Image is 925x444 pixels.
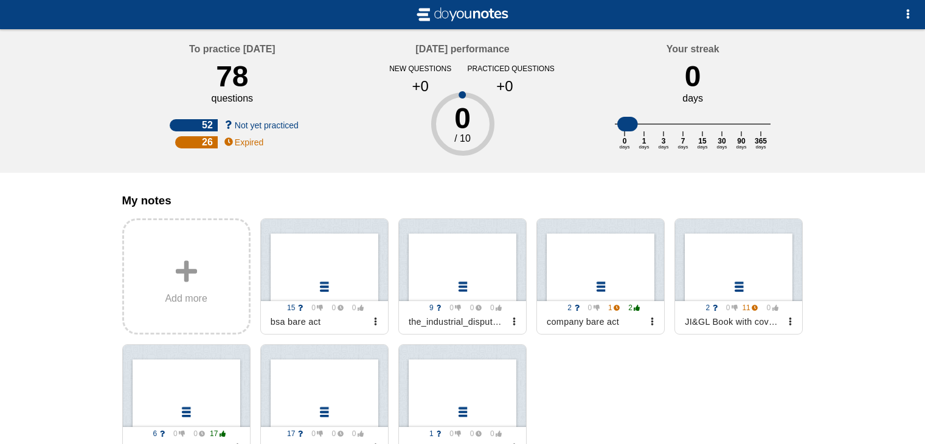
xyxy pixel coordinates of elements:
span: 0 [581,304,600,312]
div: JI&GL Book with cover [DATE] [680,312,783,331]
div: 26 [175,136,218,148]
span: 0 [443,429,462,438]
span: 0 [760,304,778,312]
div: 0 [378,104,547,133]
button: Options [896,2,920,27]
div: bsa bare act [266,312,369,331]
span: 2 [622,304,640,312]
span: 0 [463,304,482,312]
span: 0 [187,429,206,438]
span: 11 [740,304,758,312]
span: 0 [345,429,364,438]
a: 9 0 0 0 the_industrial_disputes_act [398,218,527,335]
text: days [698,144,708,150]
text: days [736,144,747,150]
text: 7 [681,137,685,145]
text: 0 [623,137,627,145]
span: 0 [484,429,502,438]
span: 0 [463,429,482,438]
span: 0 [719,304,738,312]
text: days [756,144,766,150]
a: 2 0 11 0 JI&GL Book with cover [DATE] [674,218,803,335]
text: 30 [718,137,726,145]
span: 0 [345,304,364,312]
div: the_industrial_disputes_act [404,312,507,331]
h4: Your streak [667,44,719,55]
text: days [678,144,688,150]
text: 365 [755,137,767,145]
div: practiced questions [468,64,542,73]
h4: To practice [DATE] [189,44,275,55]
h4: [DATE] performance [415,44,509,55]
div: 52 [170,119,218,131]
text: days [717,144,727,150]
div: company bare act [542,312,645,331]
span: Expired [235,137,263,147]
h3: My notes [122,194,803,207]
a: 2 0 1 2 company bare act [536,218,665,335]
text: days [659,144,669,150]
span: 17 [207,429,226,438]
span: 9 [423,304,441,312]
text: 3 [662,137,666,145]
span: 17 [285,429,303,438]
span: 0 [305,429,324,438]
div: 78 [216,60,248,93]
span: Add more [165,293,207,304]
div: questions [212,93,254,104]
text: 90 [737,137,746,145]
span: 0 [443,304,462,312]
div: +0 [473,78,538,95]
span: 0 [325,429,344,438]
img: svg+xml;base64,CiAgICAgIDxzdmcgdmlld0JveD0iLTIgLTIgMjAgNCIgeG1sbnM9Imh0dHA6Ly93d3cudzMub3JnLzIwMD... [414,5,511,24]
span: 0 [325,304,344,312]
a: 15 0 0 0 bsa bare act [260,218,389,335]
span: Not yet practiced [235,120,299,130]
div: 0 [685,60,701,93]
text: days [639,144,650,150]
span: 15 [285,304,303,312]
span: 1 [601,304,620,312]
text: 1 [642,137,646,145]
span: 1 [423,429,441,438]
div: days [682,93,703,104]
div: new questions [383,64,458,73]
span: 2 [699,304,718,312]
span: 0 [484,304,502,312]
div: / 10 [378,133,547,144]
span: 0 [167,429,185,438]
div: +0 [388,78,453,95]
span: 0 [305,304,324,312]
text: 15 [698,137,707,145]
text: days [620,144,630,150]
span: 2 [561,304,580,312]
span: 6 [147,429,165,438]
